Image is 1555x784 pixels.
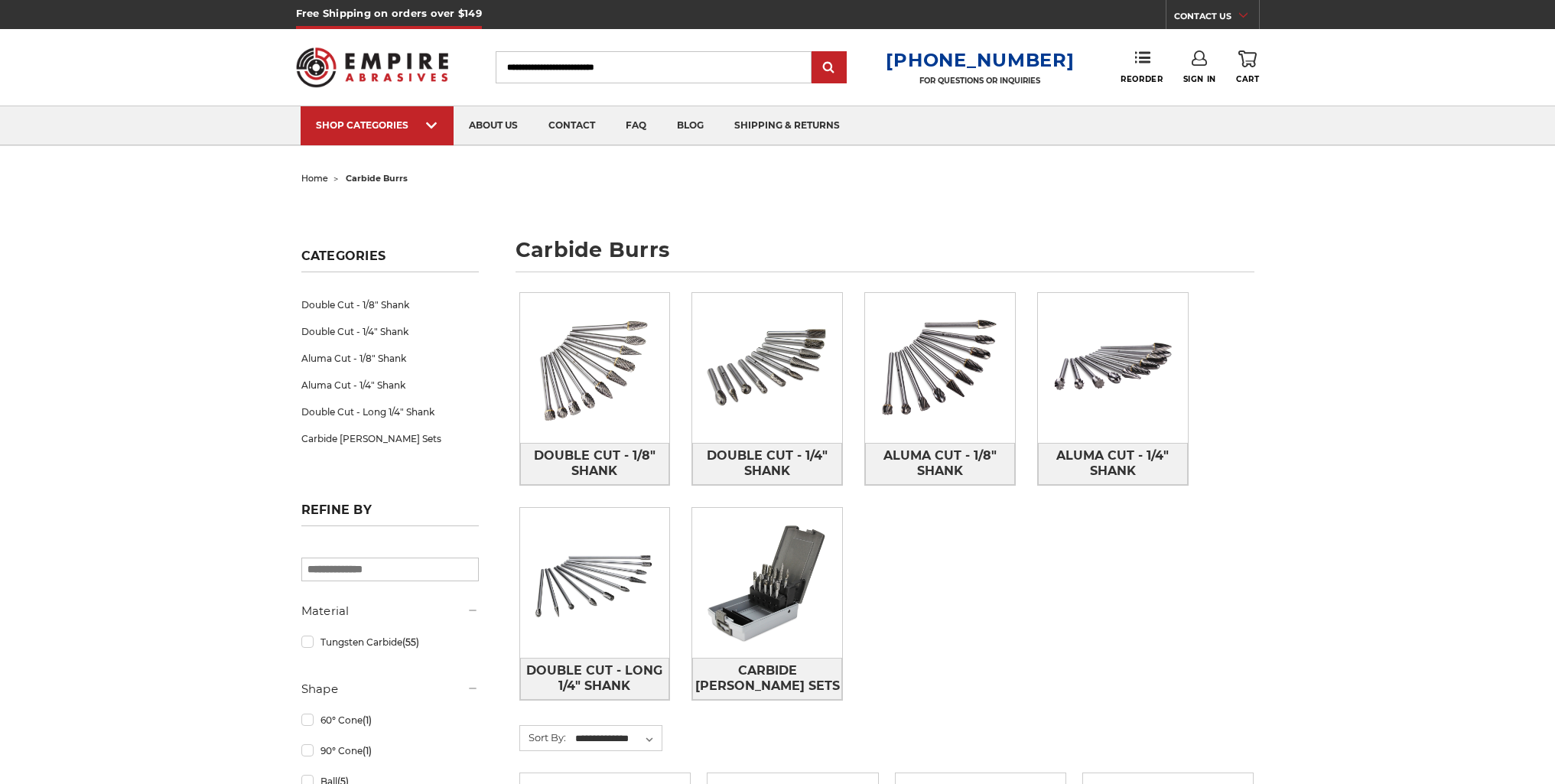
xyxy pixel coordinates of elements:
[1121,50,1163,83] a: Reorder
[301,707,479,734] a: 60° Cone
[520,293,670,443] img: Double Cut - 1/8" Shank
[692,658,842,700] a: Carbide [PERSON_NAME] Sets
[1038,443,1188,485] a: Aluma Cut - 1/4" Shank
[363,745,372,756] span: (1)
[301,291,479,318] a: Double Cut - 1/8" Shank
[301,173,328,184] a: home
[301,399,479,425] a: Double Cut - Long 1/4" Shank
[301,345,479,372] a: Aluma Cut - 1/8" Shank
[865,443,1015,485] a: Aluma Cut - 1/8" Shank
[814,53,844,83] input: Submit
[301,602,479,620] h5: Material
[301,425,479,452] a: Carbide [PERSON_NAME] Sets
[693,658,841,699] span: Carbide [PERSON_NAME] Sets
[1183,74,1216,84] span: Sign In
[301,737,479,764] a: 90° Cone
[301,503,479,526] h5: Refine by
[316,119,438,131] div: SHOP CATEGORIES
[520,508,670,658] img: Double Cut - Long 1/4" Shank
[454,106,533,145] a: about us
[346,173,408,184] span: carbide burrs
[1174,8,1259,29] a: CONTACT US
[1038,293,1188,443] img: Aluma Cut - 1/4" Shank
[520,726,566,749] label: Sort By:
[692,293,842,443] img: Double Cut - 1/4" Shank
[520,443,670,485] a: Double Cut - 1/8" Shank
[301,372,479,399] a: Aluma Cut - 1/4" Shank
[1121,74,1163,84] span: Reorder
[301,318,479,345] a: Double Cut - 1/4" Shank
[402,636,419,648] span: (55)
[865,293,1015,443] img: Aluma Cut - 1/8" Shank
[886,76,1074,86] p: FOR QUESTIONS OR INQUIRIES
[520,658,670,700] a: Double Cut - Long 1/4" Shank
[662,106,719,145] a: blog
[363,714,372,726] span: (1)
[1236,50,1259,84] a: Cart
[521,443,669,484] span: Double Cut - 1/8" Shank
[886,49,1074,71] a: [PHONE_NUMBER]
[1039,443,1187,484] span: Aluma Cut - 1/4" Shank
[1236,74,1259,84] span: Cart
[693,443,841,484] span: Double Cut - 1/4" Shank
[521,658,669,699] span: Double Cut - Long 1/4" Shank
[692,443,842,485] a: Double Cut - 1/4" Shank
[573,727,662,750] select: Sort By:
[301,249,479,272] h5: Categories
[719,106,855,145] a: shipping & returns
[301,629,479,656] a: Tungsten Carbide
[692,508,842,658] img: Carbide Burr Sets
[301,680,479,698] h5: Shape
[296,37,449,97] img: Empire Abrasives
[610,106,662,145] a: faq
[866,443,1014,484] span: Aluma Cut - 1/8" Shank
[533,106,610,145] a: contact
[516,239,1254,272] h1: carbide burrs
